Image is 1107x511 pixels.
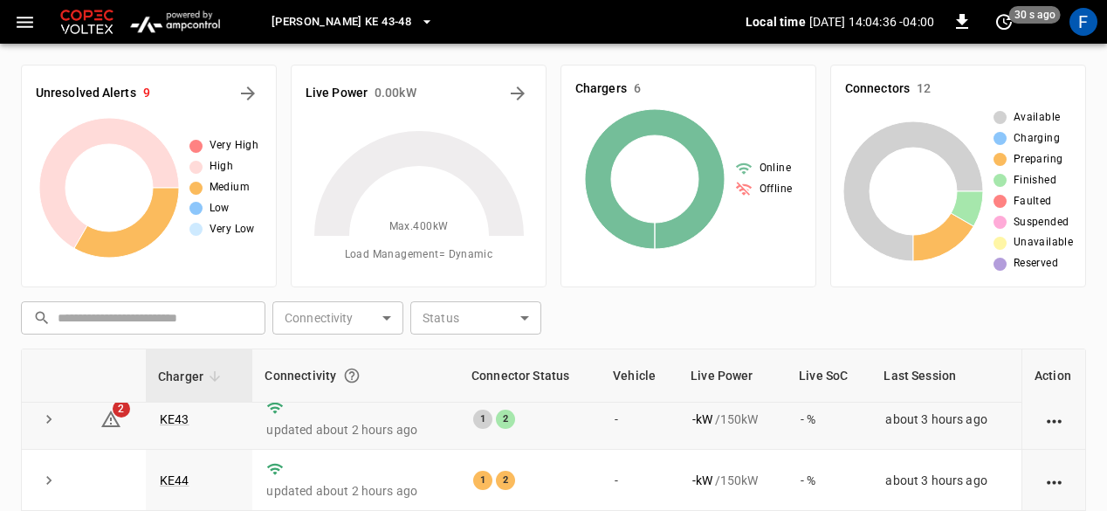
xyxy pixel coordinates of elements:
div: Connectivity [265,360,446,391]
p: - kW [692,472,712,489]
span: Charger [158,366,226,387]
button: set refresh interval [990,8,1018,36]
span: Unavailable [1014,234,1073,252]
div: action cell options [1043,411,1065,428]
div: profile-icon [1069,8,1097,36]
th: Last Session [871,349,1021,403]
span: Finished [1014,172,1056,190]
h6: Connectors [845,79,910,99]
span: Offline [760,181,793,198]
button: Connection between the charger and our software. [336,360,368,391]
div: 1 [473,471,492,490]
img: ampcontrol.io logo [124,5,226,38]
td: - % [787,389,871,450]
div: 2 [496,471,515,490]
th: Live SoC [787,349,871,403]
h6: 6 [634,79,641,99]
td: - [601,450,678,511]
div: action cell options [1043,472,1065,489]
span: Low [210,200,230,218]
img: Customer Logo [57,5,117,38]
p: - kW [692,411,712,428]
th: Connector Status [459,349,601,403]
span: Max. 400 kW [389,218,449,236]
span: Medium [210,179,250,197]
td: about 3 hours ago [871,450,1021,511]
h6: Chargers [575,79,627,99]
span: Reserved [1014,255,1058,273]
span: Load Management = Dynamic [345,246,493,264]
div: 2 [496,410,515,429]
h6: Live Power [306,84,368,103]
p: [DATE] 14:04:36 -04:00 [809,13,934,31]
a: 2 [100,411,121,425]
td: - % [787,450,871,511]
button: Energy Overview [504,79,532,107]
a: KE43 [160,412,189,426]
td: - [601,389,678,450]
span: Very Low [210,221,255,238]
span: Charging [1014,130,1060,148]
span: 30 s ago [1009,6,1061,24]
td: about 3 hours ago [871,389,1021,450]
span: [PERSON_NAME] KE 43-48 [272,12,411,32]
button: [PERSON_NAME] KE 43-48 [265,5,441,39]
span: Very High [210,137,259,155]
button: All Alerts [234,79,262,107]
div: / 150 kW [692,411,773,428]
th: Action [1021,349,1085,403]
span: 2 [113,400,130,418]
span: Preparing [1014,151,1063,169]
h6: 9 [143,84,150,103]
h6: 0.00 kW [375,84,416,103]
h6: 12 [917,79,931,99]
span: High [210,158,234,176]
th: Live Power [678,349,787,403]
div: / 150 kW [692,472,773,489]
span: Available [1014,109,1061,127]
span: Faulted [1014,193,1052,211]
span: Suspended [1014,214,1069,231]
th: Vehicle [601,349,678,403]
p: updated about 2 hours ago [266,482,444,500]
span: Online [760,160,791,177]
button: expand row [36,406,62,432]
a: KE44 [160,473,189,487]
p: updated about 2 hours ago [266,421,444,438]
p: Local time [746,13,806,31]
button: expand row [36,467,62,494]
h6: Unresolved Alerts [36,84,136,103]
div: 1 [473,410,492,429]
